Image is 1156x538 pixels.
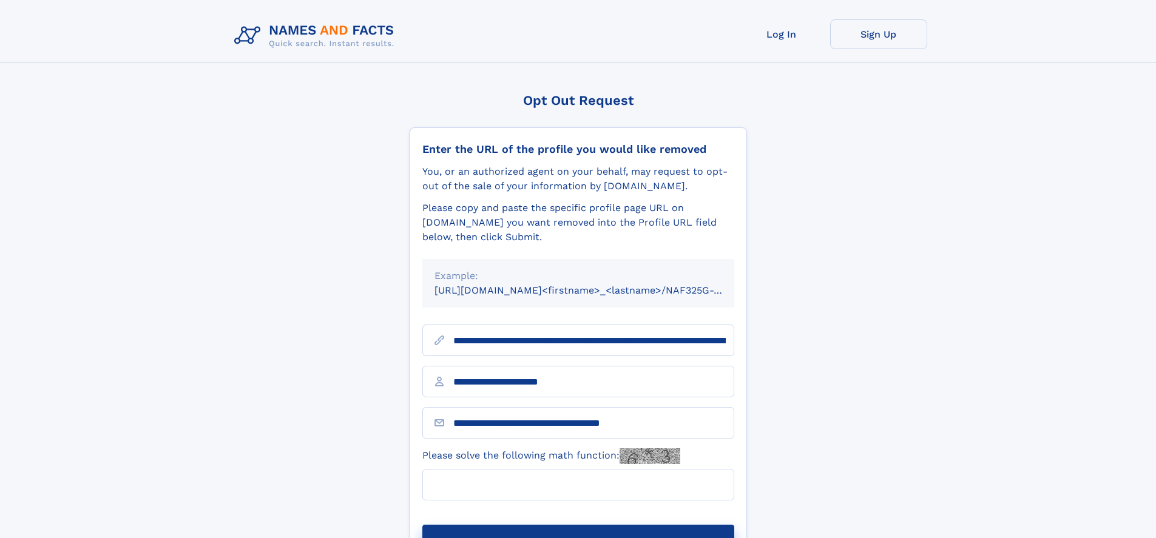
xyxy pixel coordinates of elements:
div: Example: [434,269,722,283]
img: Logo Names and Facts [229,19,404,52]
div: Please copy and paste the specific profile page URL on [DOMAIN_NAME] you want removed into the Pr... [422,201,734,244]
label: Please solve the following math function: [422,448,680,464]
div: Opt Out Request [410,93,747,108]
small: [URL][DOMAIN_NAME]<firstname>_<lastname>/NAF325G-xxxxxxxx [434,284,757,296]
div: You, or an authorized agent on your behalf, may request to opt-out of the sale of your informatio... [422,164,734,193]
div: Enter the URL of the profile you would like removed [422,143,734,156]
a: Sign Up [830,19,927,49]
a: Log In [733,19,830,49]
